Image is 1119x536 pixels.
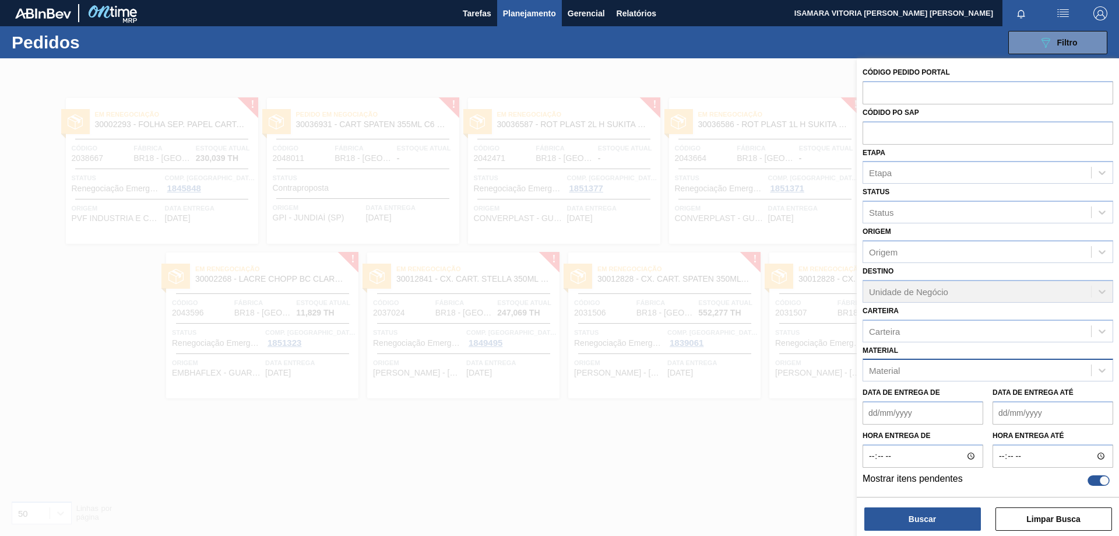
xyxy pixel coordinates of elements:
h1: Pedidos [12,36,186,49]
img: userActions [1056,6,1070,20]
label: Mostrar itens pendentes [863,474,963,488]
span: Filtro [1057,38,1078,47]
label: Código Pedido Portal [863,68,950,76]
span: Relatórios [617,6,656,20]
label: Códido PO SAP [863,108,919,117]
button: Filtro [1008,31,1107,54]
input: dd/mm/yyyy [863,401,983,425]
label: Etapa [863,149,885,157]
label: Hora entrega de [863,428,983,444]
input: dd/mm/yyyy [993,401,1113,425]
label: Carteira [863,307,899,315]
button: Notificações [1002,5,1040,22]
label: Hora entrega até [993,428,1113,444]
label: Status [863,188,889,196]
label: Data de Entrega de [863,388,940,397]
div: Material [869,366,900,376]
div: Carteira [869,326,900,336]
span: Planejamento [503,6,556,20]
span: Gerencial [568,6,605,20]
label: Material [863,346,898,355]
div: Etapa [869,168,892,178]
div: Origem [869,247,898,257]
img: TNhmsLtSVTkK8tSr43FrP2fwEKptu5GPRR3wAAAABJRU5ErkJggg== [15,8,71,19]
label: Data de Entrega até [993,388,1074,397]
span: Tarefas [463,6,491,20]
label: Destino [863,267,893,275]
label: Origem [863,227,891,236]
div: Status [869,208,894,218]
img: Logout [1093,6,1107,20]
